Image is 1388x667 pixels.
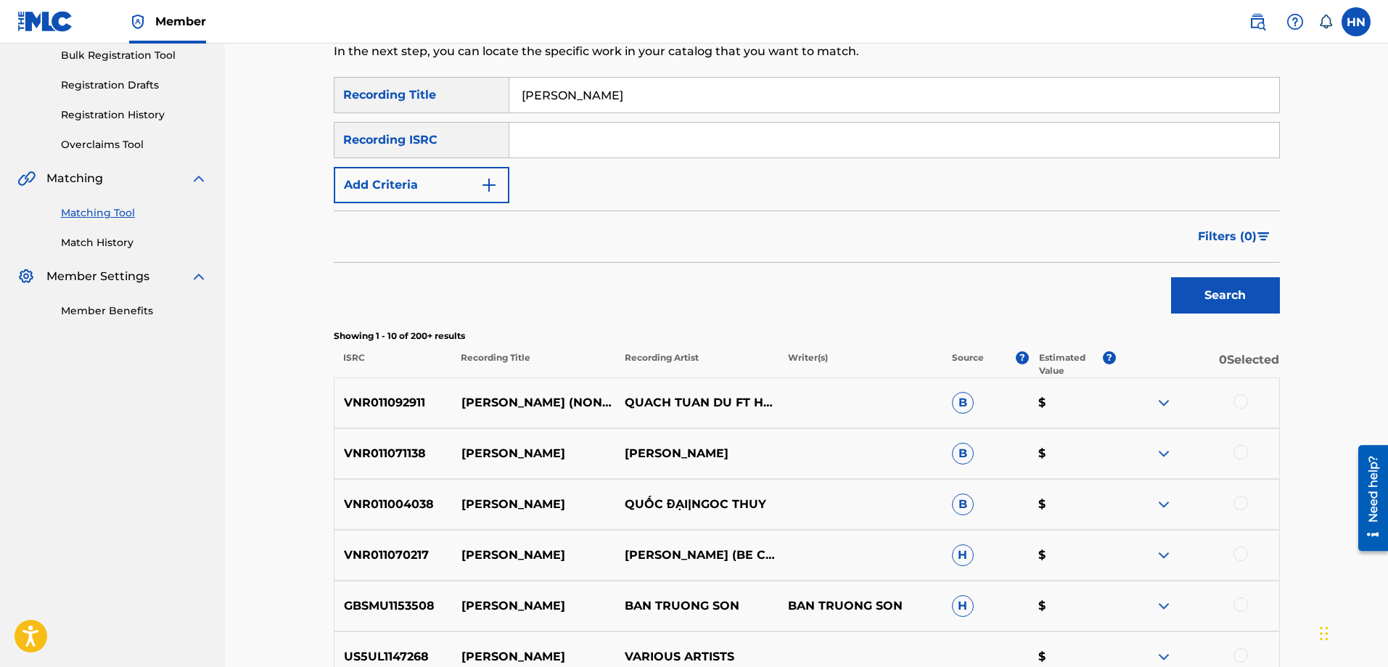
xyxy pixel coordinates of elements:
img: expand [1155,547,1173,564]
p: $ [1029,648,1115,666]
p: $ [1029,496,1115,513]
p: In the next step, you can locate the specific work in your catalog that you want to match. [334,43,1062,60]
img: expand [1155,496,1173,513]
div: Notifications [1318,15,1333,29]
p: VNR011092911 [334,394,452,412]
form: Search Form [334,77,1280,321]
p: ISRC [334,351,451,377]
img: Top Rightsholder [129,13,147,30]
p: [PERSON_NAME] [451,597,615,615]
p: Source [952,351,984,377]
p: QUACH TUAN DU FT HOANG KY NAM [615,394,779,412]
span: B [952,443,974,465]
img: expand [1155,394,1173,412]
a: Match History [61,235,208,250]
img: expand [1155,648,1173,666]
img: expand [190,170,208,187]
p: QUỐC ĐẠI|NGOC THUY [615,496,779,513]
p: [PERSON_NAME] [615,445,779,462]
span: Matching [46,170,103,187]
div: User Menu [1342,7,1371,36]
p: [PERSON_NAME] (NONSTOP [PERSON_NAME]) [451,394,615,412]
a: Overclaims Tool [61,137,208,152]
p: Writer(s) [779,351,943,377]
iframe: Chat Widget [1315,597,1388,667]
img: expand [190,268,208,285]
img: help [1286,13,1304,30]
p: 0 Selected [1116,351,1280,377]
p: [PERSON_NAME] [451,445,615,462]
a: Bulk Registration Tool [61,48,208,63]
p: Estimated Value [1039,351,1103,377]
button: Search [1171,277,1280,314]
p: [PERSON_NAME] [451,496,615,513]
a: Member Benefits [61,303,208,319]
p: [PERSON_NAME] [451,547,615,564]
p: VNR011070217 [334,547,452,564]
p: $ [1029,597,1115,615]
img: expand [1155,445,1173,462]
p: [PERSON_NAME] [451,648,615,666]
span: Member [155,13,206,30]
img: filter [1257,232,1270,241]
img: 9d2ae6d4665cec9f34b9.svg [480,176,498,194]
span: H [952,595,974,617]
span: Member Settings [46,268,149,285]
span: B [952,494,974,515]
img: Matching [17,170,36,187]
p: VARIOUS ARTISTS [615,648,779,666]
p: Recording Title [451,351,615,377]
img: expand [1155,597,1173,615]
p: Showing 1 - 10 of 200+ results [334,330,1280,343]
p: VNR011004038 [334,496,452,513]
p: BAN TRUONG SON [779,597,942,615]
p: VNR011071138 [334,445,452,462]
img: Member Settings [17,268,35,285]
button: Filters (0) [1189,218,1280,255]
button: Add Criteria [334,167,509,203]
p: US5UL1147268 [334,648,452,666]
div: Help [1281,7,1310,36]
p: $ [1029,547,1115,564]
p: [PERSON_NAME] (BE CHAU) [615,547,779,564]
span: ? [1016,351,1029,364]
span: H [952,544,974,566]
a: Matching Tool [61,205,208,221]
span: B [952,392,974,414]
img: search [1249,13,1266,30]
a: Registration History [61,107,208,123]
p: BAN TRUONG SON [615,597,779,615]
iframe: Resource Center [1347,440,1388,557]
span: ? [1103,351,1116,364]
a: Registration Drafts [61,78,208,93]
p: $ [1029,445,1115,462]
p: Recording Artist [615,351,779,377]
p: GBSMU1153508 [334,597,452,615]
p: $ [1029,394,1115,412]
span: Filters ( 0 ) [1198,228,1257,245]
div: Drag [1320,612,1329,655]
a: Public Search [1243,7,1272,36]
img: MLC Logo [17,11,73,32]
